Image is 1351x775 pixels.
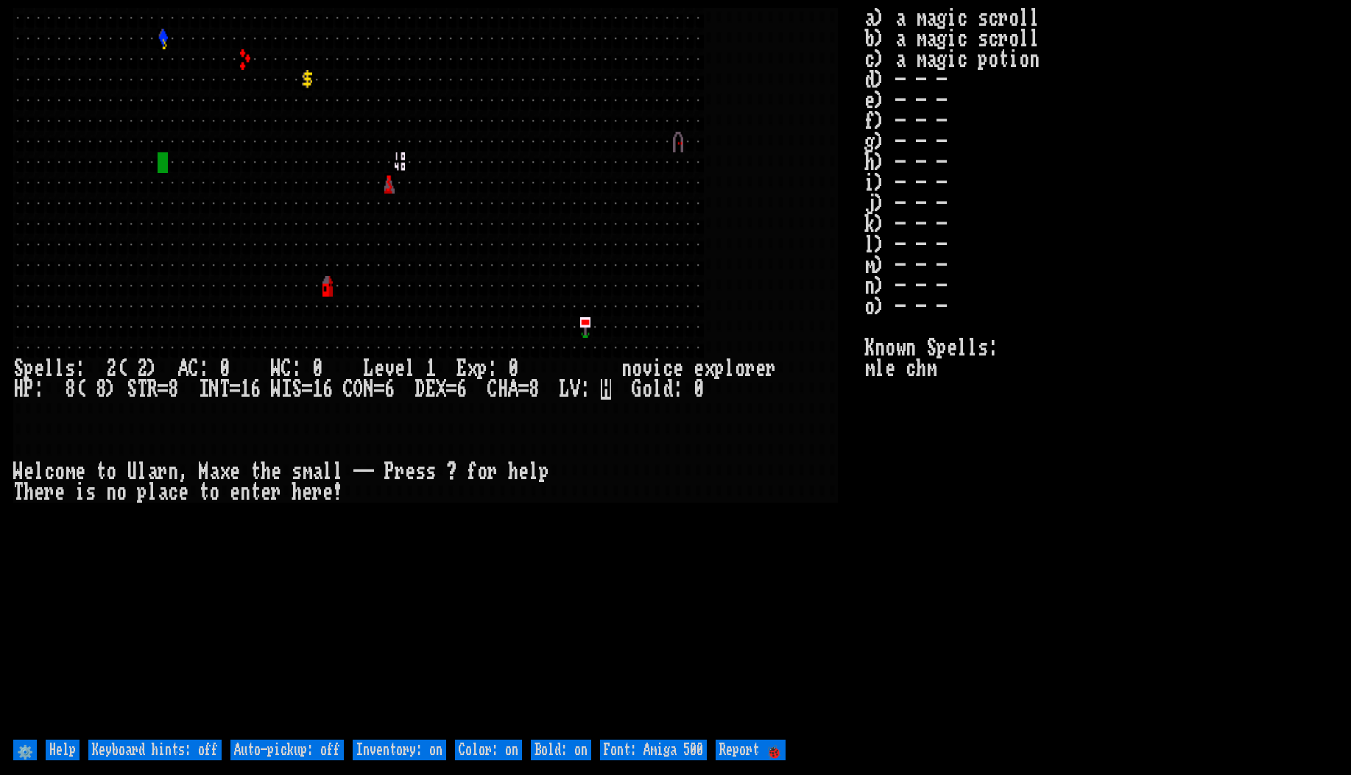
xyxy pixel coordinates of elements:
[219,358,230,379] div: 0
[384,461,395,482] div: P
[137,461,147,482] div: l
[364,461,374,482] div: -
[652,358,663,379] div: i
[405,461,415,482] div: e
[106,379,116,400] div: )
[271,482,281,503] div: r
[13,358,24,379] div: S
[364,358,374,379] div: L
[281,379,292,400] div: I
[312,379,322,400] div: 1
[456,379,467,400] div: 6
[199,482,209,503] div: t
[271,461,281,482] div: e
[13,379,24,400] div: H
[302,461,312,482] div: m
[766,358,776,379] div: r
[44,482,54,503] div: r
[642,358,652,379] div: v
[209,379,219,400] div: N
[34,358,44,379] div: e
[106,461,116,482] div: o
[456,358,467,379] div: E
[240,482,250,503] div: n
[704,358,714,379] div: x
[75,482,85,503] div: i
[652,379,663,400] div: l
[694,358,704,379] div: e
[529,379,539,400] div: 8
[75,358,85,379] div: :
[88,740,222,760] input: Keyboard hints: off
[508,379,518,400] div: A
[446,379,456,400] div: =
[714,358,724,379] div: p
[116,482,127,503] div: o
[13,482,24,503] div: T
[106,482,116,503] div: n
[250,379,261,400] div: 6
[312,461,322,482] div: a
[188,358,199,379] div: C
[580,379,590,400] div: :
[716,740,786,760] input: Report 🐞
[54,482,65,503] div: e
[292,461,302,482] div: s
[147,379,158,400] div: R
[24,379,34,400] div: P
[487,358,498,379] div: :
[864,8,1337,737] stats: a) a magic scroll b) a magic scroll c) a magic potion d) - - - e) - - - f) - - - g) - - - h) - - ...
[158,482,168,503] div: a
[250,461,261,482] div: t
[570,379,580,400] div: V
[168,461,178,482] div: n
[632,358,642,379] div: o
[230,461,240,482] div: e
[518,461,529,482] div: e
[44,461,54,482] div: c
[44,358,54,379] div: l
[24,358,34,379] div: p
[137,379,147,400] div: T
[147,461,158,482] div: a
[333,482,343,503] div: !
[529,461,539,482] div: l
[498,379,508,400] div: H
[127,461,137,482] div: U
[240,379,250,400] div: 1
[663,379,673,400] div: d
[127,379,137,400] div: S
[508,461,518,482] div: h
[158,379,168,400] div: =
[600,740,707,760] input: Font: Amiga 500
[230,379,240,400] div: =
[261,461,271,482] div: h
[426,358,436,379] div: 1
[178,482,188,503] div: e
[395,461,405,482] div: r
[333,461,343,482] div: l
[467,461,477,482] div: f
[209,461,219,482] div: a
[24,482,34,503] div: h
[13,461,24,482] div: W
[312,482,322,503] div: r
[178,358,188,379] div: A
[487,461,498,482] div: r
[168,482,178,503] div: c
[281,358,292,379] div: C
[302,379,312,400] div: =
[539,461,549,482] div: p
[621,358,632,379] div: n
[632,379,642,400] div: G
[168,379,178,400] div: 8
[230,482,240,503] div: e
[65,461,75,482] div: m
[531,740,591,760] input: Bold: on
[384,379,395,400] div: 6
[147,482,158,503] div: l
[199,358,209,379] div: :
[219,379,230,400] div: T
[147,358,158,379] div: )
[199,379,209,400] div: I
